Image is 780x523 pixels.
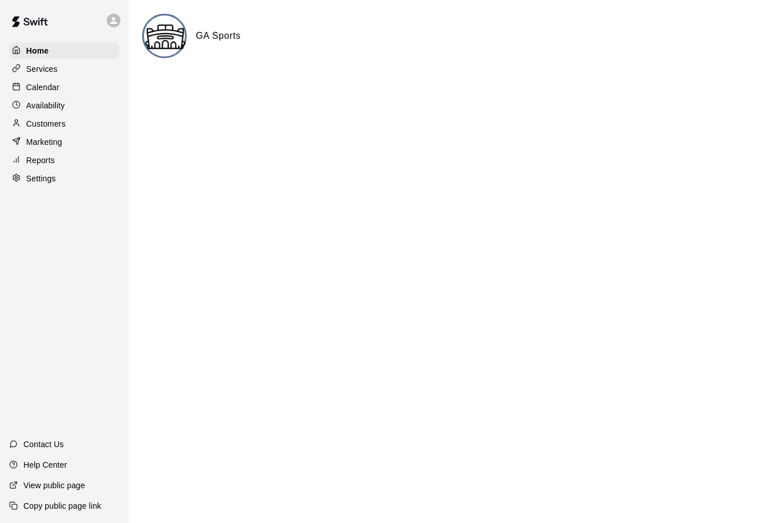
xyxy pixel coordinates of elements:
a: Home [9,42,119,59]
p: Calendar [26,82,59,93]
p: Contact Us [23,439,64,450]
p: Help Center [23,459,67,471]
a: Marketing [9,133,119,151]
p: Customers [26,118,66,129]
p: Availability [26,100,65,111]
a: Settings [9,170,119,187]
a: Customers [9,115,119,132]
a: Availability [9,97,119,114]
a: Reports [9,152,119,169]
p: Reports [26,155,55,166]
img: GA Sports logo [144,15,187,58]
p: Home [26,45,49,56]
p: Copy public page link [23,500,101,512]
a: Services [9,60,119,78]
p: Marketing [26,136,62,148]
p: Services [26,63,58,75]
p: View public page [23,480,85,491]
p: Settings [26,173,56,184]
h6: GA Sports [196,29,241,43]
a: Calendar [9,79,119,96]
